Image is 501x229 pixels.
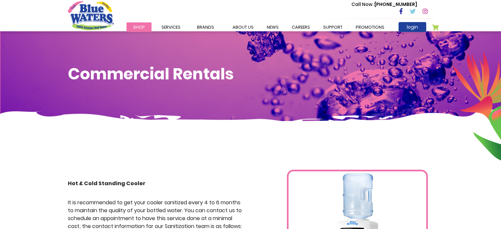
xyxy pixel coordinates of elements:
[285,22,317,32] a: careers
[317,22,349,32] a: support
[68,180,146,187] strong: Hot & Cold Standing Cooler
[197,24,214,30] span: Brands
[68,65,433,84] h1: Commercial Rentals
[349,22,391,32] a: Promotions
[351,1,375,8] span: Call Now :
[161,24,181,30] span: Services
[399,22,426,32] a: login
[351,1,417,8] p: [PHONE_NUMBER]
[133,24,145,30] span: Shop
[68,1,114,30] a: store logo
[260,22,285,32] a: News
[226,22,260,32] a: about us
